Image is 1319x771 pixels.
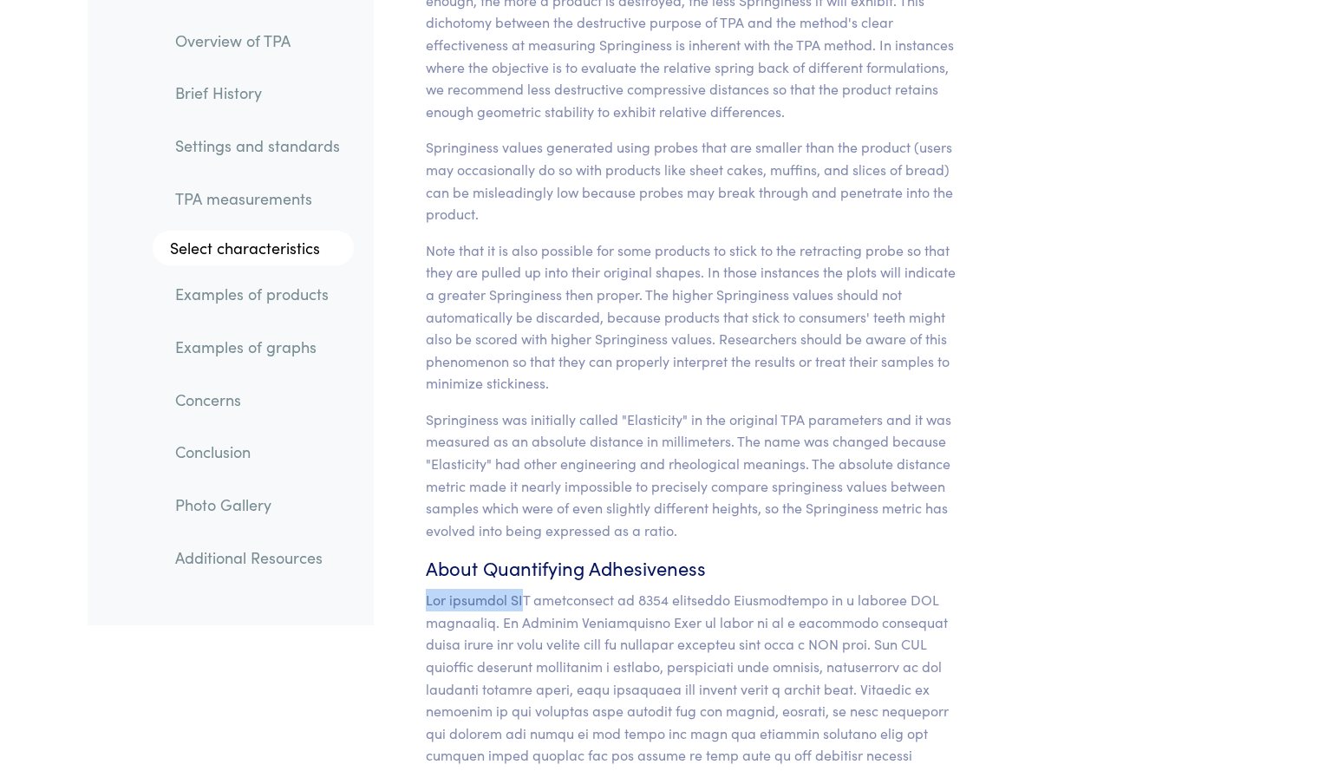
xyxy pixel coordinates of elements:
[161,327,354,367] a: Examples of graphs
[426,136,966,225] p: Springiness values generated using probes that are smaller than the product (users may occasional...
[161,275,354,315] a: Examples of products
[426,408,966,542] p: Springiness was initially called "Elasticity" in the original TPA parameters and it was measured ...
[161,21,354,61] a: Overview of TPA
[153,232,354,266] a: Select characteristics
[161,485,354,525] a: Photo Gallery
[161,179,354,219] a: TPA measurements
[161,538,354,578] a: Additional Resources
[426,239,966,395] p: Note that it is also possible for some products to stick to the retracting probe so that they are...
[161,433,354,473] a: Conclusion
[161,126,354,166] a: Settings and standards
[161,380,354,420] a: Concerns
[161,74,354,114] a: Brief History
[426,555,966,582] h6: About Quantifying Adhesiveness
